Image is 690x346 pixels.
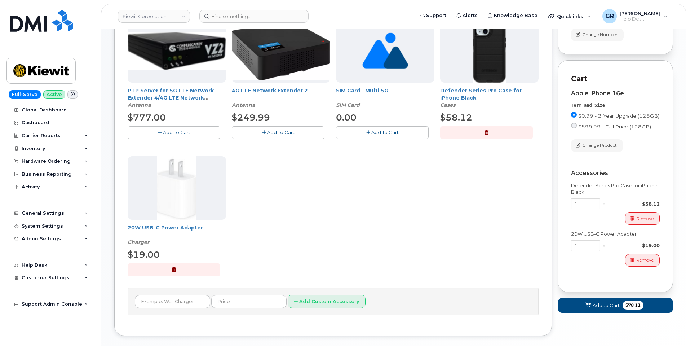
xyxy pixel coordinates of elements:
em: SIM Card [336,102,360,108]
span: Quicklinks [557,13,583,19]
button: Add To Cart [128,126,220,139]
a: 4G LTE Network Extender 2 [232,87,308,94]
a: SIM Card - Multi 5G [336,87,388,94]
em: Antenna [232,102,255,108]
span: Knowledge Base [494,12,538,19]
span: $0.99 - 2 Year Upgrade (128GB) [578,113,659,119]
input: $0.99 - 2 Year Upgrade (128GB) [571,112,577,118]
img: apple20w.jpg [157,156,196,220]
a: Kiewit Corporation [118,10,190,23]
a: Support [415,8,451,23]
p: Cart [571,74,660,84]
button: Add to Cart $78.11 [558,298,673,313]
div: $58.12 [608,201,660,207]
button: Add To Cart [232,126,324,139]
em: Antenna [128,102,151,108]
span: Support [426,12,446,19]
div: $19.00 [608,242,660,249]
em: Cases [440,102,455,108]
button: Add Custom Accessory [288,295,366,308]
span: Remove [636,257,654,263]
span: Alerts [463,12,478,19]
a: 20W USB-C Power Adapter [128,224,203,231]
input: $599.99 - Full Price (128GB) [571,123,577,128]
button: Remove [625,212,660,225]
span: $777.00 [128,112,166,123]
div: Apple iPhone 16e [571,90,660,97]
span: $78.11 [623,301,643,310]
a: Alerts [451,8,483,23]
img: no_image_found-2caef05468ed5679b831cfe6fc140e25e0c280774317ffc20a367ab7fd17291e.png [362,19,408,83]
img: Casa_Sysem.png [128,32,226,70]
span: 0.00 [336,112,357,123]
button: Add To Cart [336,126,429,139]
span: GR [605,12,614,21]
span: $249.99 [232,112,270,123]
div: x [600,201,608,207]
div: Accessories [571,170,660,176]
input: Example: Wall Charger [135,295,210,308]
div: Gabriel Rains [597,9,673,23]
span: Add to Cart [593,302,620,309]
span: Help Desk [620,16,660,22]
div: SIM Card - Multi 5G [336,87,434,109]
iframe: Messenger Launcher [659,315,685,341]
span: Add To Cart [267,130,295,135]
span: Remove [636,215,654,222]
div: Term and Size [571,102,660,109]
div: PTP Server for 5G LTE Network Extender 4/4G LTE Network Extender 3 [128,87,226,109]
a: Knowledge Base [483,8,543,23]
a: PTP Server for 5G LTE Network Extender 4/4G LTE Network Extender 3 [128,87,214,108]
img: defenderiphone14.png [473,19,507,83]
button: Remove [625,254,660,267]
span: Change Product [582,142,617,149]
button: Change Product [571,139,623,152]
input: Price [211,295,287,308]
span: Change Number [582,31,618,38]
div: x [600,242,608,249]
em: Charger [128,239,149,245]
span: $599.99 - Full Price (128GB) [578,124,651,130]
button: Change Number [571,29,624,41]
div: Defender Series Pro Case for iPhone Black [571,182,660,196]
div: 20W USB-C Power Adapter [128,224,226,246]
div: 20W USB-C Power Adapter [571,231,660,237]
div: Quicklinks [543,9,596,23]
span: Add To Cart [371,130,399,135]
div: Defender Series Pro Case for iPhone Black [440,87,539,109]
span: [PERSON_NAME] [620,10,660,16]
input: Find something... [199,10,309,23]
a: Defender Series Pro Case for iPhone Black [440,87,522,101]
span: $58.12 [440,112,472,123]
img: 4glte_extender.png [232,22,330,80]
span: $19.00 [128,249,160,260]
span: Add To Cart [163,130,190,135]
div: 4G LTE Network Extender 2 [232,87,330,109]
